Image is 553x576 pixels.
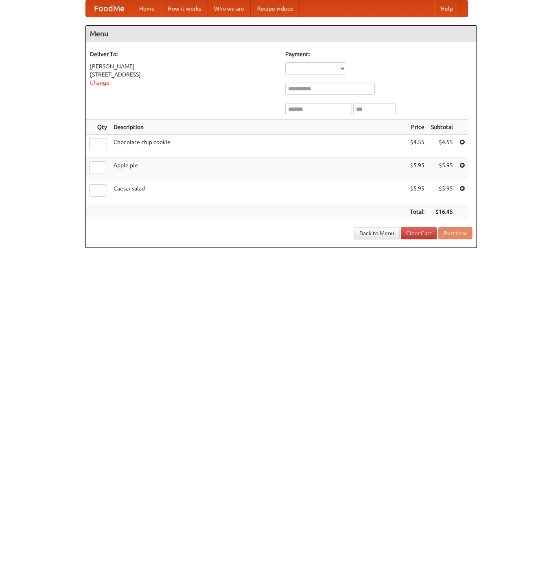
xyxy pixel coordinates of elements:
[90,50,277,58] h5: Deliver To:
[407,120,428,135] th: Price
[428,181,456,204] td: $5.95
[86,26,476,42] h4: Menu
[161,0,208,17] a: How it works
[401,227,437,239] a: Clear Cart
[407,135,428,158] td: $4.55
[90,62,277,70] div: [PERSON_NAME]
[208,0,251,17] a: Who we are
[407,181,428,204] td: $5.95
[110,158,407,181] td: Apple pie
[251,0,299,17] a: Recipe videos
[407,158,428,181] td: $5.95
[110,181,407,204] td: Caesar salad
[110,120,407,135] th: Description
[86,120,110,135] th: Qty
[86,0,133,17] a: FoodMe
[133,0,161,17] a: Home
[428,158,456,181] td: $5.95
[428,120,456,135] th: Subtotal
[428,135,456,158] td: $4.55
[90,70,277,79] div: [STREET_ADDRESS]
[407,204,428,219] th: Total:
[90,79,109,86] a: Change
[285,50,472,58] h5: Payment:
[434,0,459,17] a: Help
[428,204,456,219] th: $16.45
[438,227,472,239] button: Purchase
[354,227,400,239] a: Back to Menu
[110,135,407,158] td: Chocolate chip cookie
